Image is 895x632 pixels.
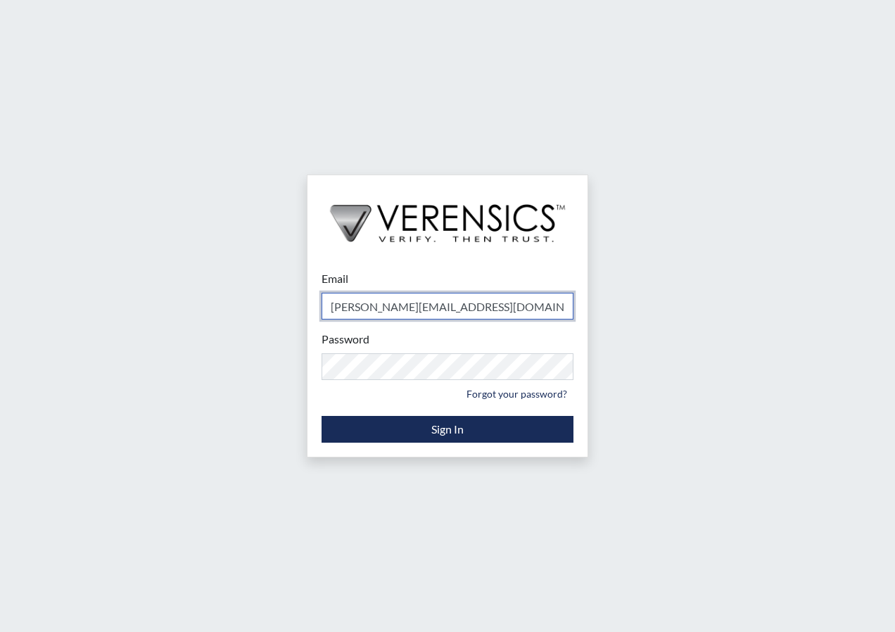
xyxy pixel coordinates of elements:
label: Email [322,270,348,287]
label: Password [322,331,369,348]
input: Email [322,293,573,320]
img: logo-wide-black.2aad4157.png [307,175,588,257]
a: Forgot your password? [460,383,573,405]
button: Sign In [322,416,573,443]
